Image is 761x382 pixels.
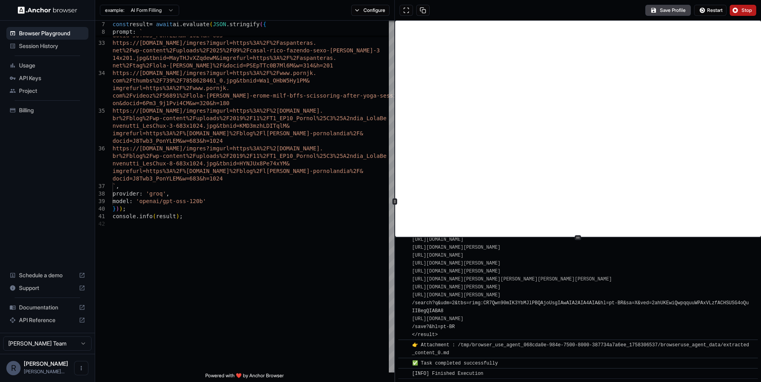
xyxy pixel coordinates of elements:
[136,213,139,219] span: .
[730,5,756,16] button: Stop
[412,261,501,266] a: [URL][DOMAIN_NAME][PERSON_NAME]
[6,84,88,97] div: Project
[6,269,88,282] div: Schedule a demo
[707,7,723,13] span: Restart
[412,269,501,274] a: [URL][DOMAIN_NAME][PERSON_NAME]
[402,341,406,349] span: ​
[95,69,105,77] div: 34
[166,190,169,197] span: ,
[412,284,501,290] a: [URL][DOMAIN_NAME][PERSON_NAME]
[402,359,406,367] span: ​
[19,271,76,279] span: Schedule a demo
[95,182,105,190] div: 37
[113,175,223,182] span: docid=J8Twb3_PonYLEM&w=683&h=1024
[6,301,88,314] div: Documentation
[153,213,156,219] span: (
[24,360,68,367] span: Rickson Lima
[19,284,76,292] span: Support
[18,6,77,14] img: Anchor Logo
[95,220,105,228] div: 42
[129,21,149,27] span: result
[402,370,406,378] span: ​
[113,138,223,144] span: docid=J8Twb3_PonYLEM&w=683&h=1024
[412,276,612,282] a: [URL][DOMAIN_NAME][PERSON_NAME][PERSON_NAME][PERSON_NAME][PERSON_NAME]
[19,87,85,95] span: Project
[113,62,276,69] span: net%2Ftag%2Flola-[PERSON_NAME]%2F&docid=PSEpTTc0B
[113,145,276,152] span: https://[DOMAIN_NAME]/imgres?imgurl=https%3A%2F%2
[116,183,119,189] span: ,
[19,74,85,82] span: API Keys
[95,107,105,115] div: 35
[116,205,119,212] span: )
[113,168,266,174] span: imgrefurl=https%3A%2F%[DOMAIN_NAME]%2Fblog%2Fl
[276,145,323,152] span: [DOMAIN_NAME].
[412,237,464,242] a: [URL][DOMAIN_NAME]
[645,5,691,16] button: Save Profile
[180,21,183,27] span: .
[213,21,226,27] span: JSON
[149,21,153,27] span: =
[260,21,263,27] span: (
[113,70,276,76] span: https://[DOMAIN_NAME]/imgres?imgurl=https%3A%2F%2
[113,47,279,54] span: net%2Fwp-content%2Fuploads%2F2025%2F09%2Fcasal-ric
[95,205,105,213] div: 40
[400,5,413,16] button: Open in full screen
[146,190,166,197] span: 'groq'
[6,282,88,294] div: Support
[226,21,229,27] span: .
[95,198,105,205] div: 39
[279,77,310,84] span: bW5Hy1PM&
[113,100,229,106] span: on&docid=6Pm3_9j1Pvi4CM&w=320&h=180
[416,5,430,16] button: Copy session ID
[129,198,132,204] span: :
[113,21,129,27] span: const
[95,21,105,28] span: 7
[279,47,380,54] span: o-fazendo-sexo-[PERSON_NAME]-3
[113,160,279,167] span: nvenutti_LesChux-8-683x1024.jpg&tbnid=HYNJUx8Pe74x
[113,40,276,46] span: https://[DOMAIN_NAME]/imgres?imgurl=https%3A%2F%2
[412,292,501,298] a: [URL][DOMAIN_NAME][PERSON_NAME]
[266,168,363,174] span: [PERSON_NAME]-pornolandia%2F&
[229,21,260,27] span: stringify
[113,29,133,35] span: prompt
[156,21,173,27] span: await
[176,213,179,219] span: )
[122,205,126,212] span: ;
[266,130,363,136] span: [PERSON_NAME]-pornolandia%2F&
[276,107,323,114] span: [DOMAIN_NAME].
[139,213,153,219] span: info
[19,29,85,37] span: Browser Playground
[113,55,279,61] span: 14x201.jpg&tbnid=MayTHJvXZqdewM&imgrefurl=https%3A
[113,123,279,129] span: nvenutti_LesChux-3-683x1024.jpg&tbnid=KMD3mzhLDITq
[279,55,336,61] span: %2F%2Faspanteras.
[279,160,289,167] span: YM&
[276,62,333,69] span: 7Ml6M&w=314&h=201
[19,42,85,50] span: Session History
[276,70,316,76] span: Fwww.pornjk.
[412,361,498,366] span: ✅ Task completed successfully
[173,21,180,27] span: ai
[95,213,105,220] div: 41
[19,61,85,69] span: Usage
[113,115,279,121] span: br%2Fblog%2Fwp-content%2Fuploads%2F2019%2F11%2FT1_
[113,183,116,189] span: `
[263,21,266,27] span: {
[279,115,386,121] span: EP10_Pornol%25C3%25A2ndia_LolaBe
[95,145,105,152] div: 36
[742,7,753,13] span: Stop
[74,361,88,375] button: Open menu
[6,72,88,84] div: API Keys
[279,153,386,159] span: EP10_Pornol%25C3%25A2ndia_LolaBe
[290,92,397,99] span: bffs-scissoring-after-yoga-sessi
[412,253,464,258] a: [URL][DOMAIN_NAME]
[113,205,116,212] span: }
[6,104,88,117] div: Billing
[6,314,88,326] div: API Reference
[19,316,76,324] span: API Reference
[119,205,122,212] span: )
[6,40,88,52] div: Session History
[412,371,484,376] span: [INFO] Finished Execution
[6,27,88,40] div: Browser Playground
[113,107,276,114] span: https://[DOMAIN_NAME]/imgres?imgurl=https%3A%2F%2
[95,28,105,36] span: 8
